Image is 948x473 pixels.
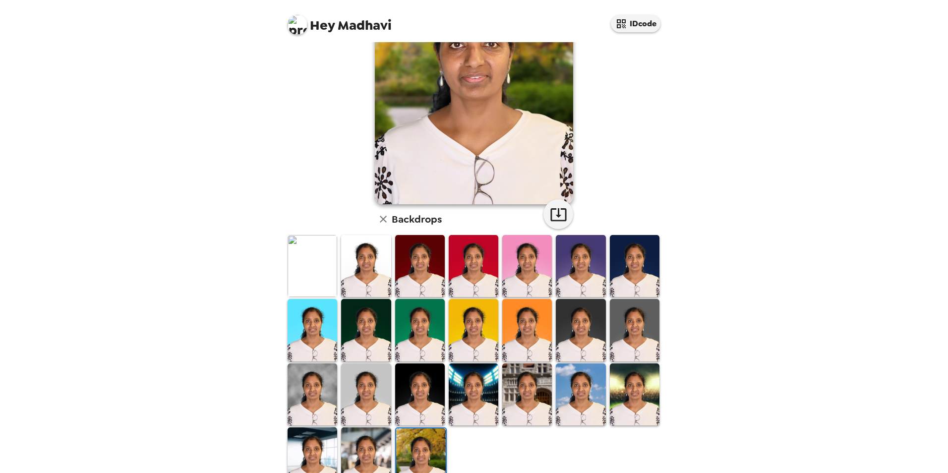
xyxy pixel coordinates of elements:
[392,211,442,227] h6: Backdrops
[288,15,307,35] img: profile pic
[310,16,335,34] span: Hey
[288,10,392,32] span: Madhavi
[611,15,660,32] button: IDcode
[288,235,337,297] img: Original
